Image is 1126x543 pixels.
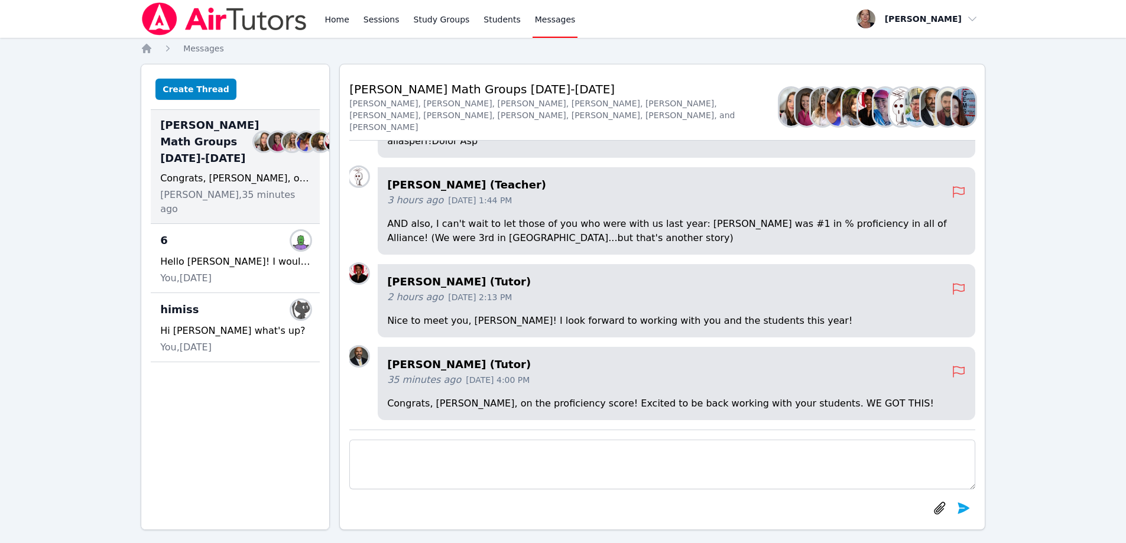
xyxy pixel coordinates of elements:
h4: [PERSON_NAME] (Tutor) [387,274,952,290]
img: Sandra Davis [811,88,834,126]
img: Johnicia Haynes [325,132,344,151]
div: [PERSON_NAME] Math Groups [DATE]-[DATE]Sarah BenzingerRebecca MillerSandra DavisAlexis AsiamaDian... [151,110,320,224]
h4: [PERSON_NAME] (Tutor) [387,356,952,373]
span: 2 hours ago [387,290,443,304]
img: Bernard Estephan [349,347,368,366]
img: Joyce Law [890,88,913,126]
img: Joyce Law [349,167,368,186]
span: Messages [535,14,576,25]
img: Rebecca Miller [268,132,287,151]
img: Johnicia Haynes [858,88,881,126]
p: AND also, I can't wait to let those of you who were with us last year: [PERSON_NAME] was #1 in % ... [387,217,966,245]
span: 35 minutes ago [387,373,461,387]
img: Diana Carle [311,132,330,151]
button: Create Thread [155,79,236,100]
img: Braxton Villa [291,300,310,319]
p: Congrats, [PERSON_NAME], on the proficiency score! Excited to be back working with your students.... [387,396,966,411]
img: Johnicia Haynes [349,264,368,283]
h4: [PERSON_NAME] (Teacher) [387,177,952,193]
img: Alex Tobar [291,231,310,250]
img: Sandra Davis [283,132,301,151]
img: Rebecca Miller [796,88,819,126]
img: Leah Hoff [952,88,975,126]
img: Alexis Asiama [297,132,316,151]
div: 6Alex TobarHello [PERSON_NAME]! I would love to! Please email [EMAIL_ADDRESS][DOMAIN_NAME] to dis... [151,224,320,293]
div: [PERSON_NAME], [PERSON_NAME], [PERSON_NAME], [PERSON_NAME], [PERSON_NAME], [PERSON_NAME], [PERSON... [349,97,780,133]
img: Diaa Walweel [937,88,960,126]
span: [DATE] 2:13 PM [448,291,512,303]
div: Congrats, [PERSON_NAME], on the proficiency score! Excited to be back working with your students.... [160,171,310,186]
span: [PERSON_NAME] Math Groups [DATE]-[DATE] [160,117,259,167]
img: Jorge Calderon [906,88,929,126]
img: Alexis Asiama [827,88,850,126]
img: Sarah Benzinger [254,132,273,151]
div: Hello [PERSON_NAME]! I would love to! Please email [EMAIL_ADDRESS][DOMAIN_NAME] to discuss this! ... [160,255,310,269]
img: Diana Carle [842,88,865,126]
span: Messages [183,44,224,53]
p: Nice to meet you, [PERSON_NAME]! I look forward to working with you and the students this year! [387,314,966,328]
span: [PERSON_NAME], 35 minutes ago [160,188,310,216]
nav: Breadcrumb [141,43,985,54]
span: You, [DATE] [160,271,212,285]
div: himissBraxton VillaHi [PERSON_NAME] what's up?You,[DATE] [151,293,320,362]
h2: [PERSON_NAME] Math Groups [DATE]-[DATE] [349,81,780,97]
img: Bernard Estephan [921,88,944,126]
div: Hi [PERSON_NAME] what's up? [160,324,310,338]
span: himiss [160,301,199,318]
span: 6 [160,232,168,249]
img: Air Tutors [141,2,308,35]
img: Megan Nepshinsky [874,88,897,126]
span: You, [DATE] [160,340,212,355]
a: Messages [183,43,224,54]
img: Sarah Benzinger [780,88,803,126]
span: 3 hours ago [387,193,443,207]
span: [DATE] 1:44 PM [448,194,512,206]
span: [DATE] 4:00 PM [466,374,530,386]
